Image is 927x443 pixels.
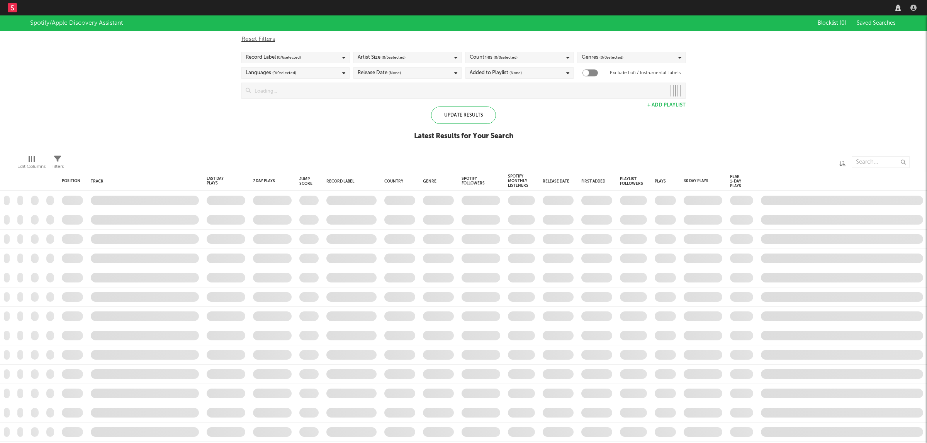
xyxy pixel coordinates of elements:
span: ( 0 / 0 selected) [272,68,296,78]
div: Playlist Followers [620,177,643,186]
div: First Added [581,179,608,184]
span: ( 0 / 0 selected) [494,53,518,62]
div: Artist Size [358,53,406,62]
div: Jump Score [299,177,312,186]
div: Latest Results for Your Search [414,132,513,141]
div: Plays [655,179,666,184]
input: Search... [852,156,910,168]
div: Record Label [326,179,373,184]
div: Update Results [431,107,496,124]
div: Spotify Followers [462,176,489,186]
div: Peak 1-Day Plays [730,174,742,188]
button: Saved Searches [854,20,897,26]
label: Exclude Lofi / Instrumental Labels [610,68,681,78]
button: + Add Playlist [647,103,686,108]
span: Saved Searches [857,20,897,26]
span: ( 0 / 6 selected) [277,53,301,62]
div: Spotify/Apple Discovery Assistant [30,19,123,28]
div: Spotify Monthly Listeners [508,174,528,188]
div: Edit Columns [17,162,46,171]
div: Edit Columns [17,152,46,175]
div: Release Date [543,179,570,184]
input: Loading... [251,83,666,98]
div: Track [91,179,195,184]
span: ( 0 ) [840,20,846,26]
div: Genre [423,179,450,184]
span: ( 0 / 0 selected) [599,53,623,62]
div: 30 Day Plays [684,179,711,183]
div: Added to Playlist [470,68,522,78]
span: Blocklist [818,20,846,26]
span: (None) [509,68,522,78]
div: Genres [582,53,623,62]
div: 7 Day Plays [253,179,280,183]
span: ( 0 / 5 selected) [382,53,406,62]
div: Filters [51,162,64,171]
div: Reset Filters [241,35,686,44]
div: Record Label [246,53,301,62]
div: Filters [51,152,64,175]
div: Country [384,179,411,184]
div: Last Day Plays [207,176,234,186]
div: Countries [470,53,518,62]
div: Languages [246,68,296,78]
div: Position [62,179,80,183]
div: Release Date [358,68,401,78]
span: (None) [389,68,401,78]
